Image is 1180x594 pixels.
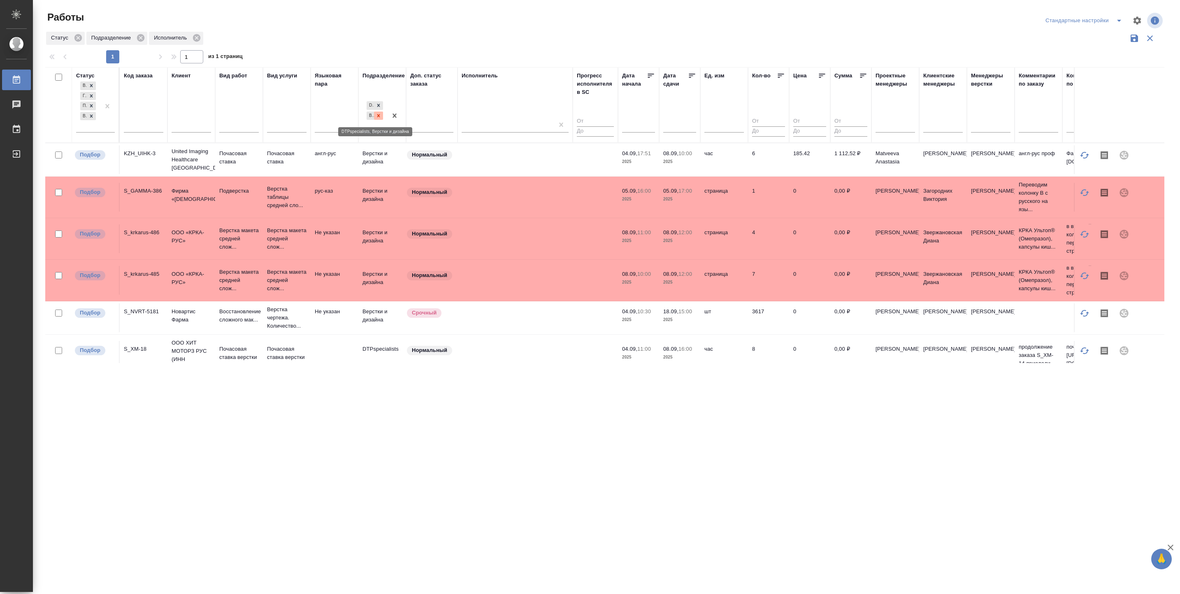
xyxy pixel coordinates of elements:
[971,307,1010,316] p: [PERSON_NAME]
[663,195,696,203] p: 2025
[80,92,87,100] div: Готов к работе
[412,151,447,159] p: Нормальный
[80,309,100,317] p: Подбор
[622,158,655,166] p: 2025
[219,307,259,324] p: Восстановление сложного мак...
[663,72,688,88] div: Дата сдачи
[80,151,100,159] p: Подбор
[1019,72,1058,88] div: Комментарии по заказу
[358,303,406,332] td: Верстки и дизайна
[577,72,614,96] div: Прогресс исполнителя в SC
[1114,266,1134,286] div: Проект не привязан
[124,72,153,80] div: Код заказа
[793,116,826,127] input: От
[789,341,830,370] td: 0
[124,307,163,316] div: S_NVRT-5181
[663,237,696,245] p: 2025
[412,271,447,280] p: Нормальный
[971,345,1010,353] p: [PERSON_NAME]
[663,278,696,287] p: 2025
[80,230,100,238] p: Подбор
[172,187,211,203] p: Фирма «[DEMOGRAPHIC_DATA]»
[830,224,871,253] td: 0,00 ₽
[1019,226,1058,251] p: КРКА Ультоп® (Омепразол), капсулы киш...
[1154,550,1168,568] span: 🙏
[704,72,725,80] div: Ед. изм
[919,303,967,332] td: [PERSON_NAME]
[678,346,692,352] p: 16:00
[172,72,190,80] div: Клиент
[1066,149,1106,166] p: Файлы - [URL][DOMAIN_NAME]..
[748,341,789,370] td: 8
[663,150,678,156] p: 08.09,
[45,11,84,24] span: Работы
[678,150,692,156] p: 10:00
[1151,549,1172,569] button: 🙏
[80,82,87,90] div: В ожидании
[208,51,243,63] span: из 1 страниц
[622,278,655,287] p: 2025
[1075,341,1094,361] button: Обновить
[919,224,967,253] td: Звержановская Диана
[830,183,871,212] td: 0,00 ₽
[622,72,647,88] div: Дата начала
[79,81,97,91] div: В ожидании, Готов к работе, Подбор, В работе
[919,341,967,370] td: [PERSON_NAME]
[358,224,406,253] td: Верстки и дизайна
[1075,145,1094,165] button: Обновить
[172,147,211,172] p: United Imaging Healthcare [GEOGRAPHIC_DATA]
[74,149,115,161] div: Можно подбирать исполнителей
[267,185,307,210] p: Верстка таблицы средней сло...
[412,188,447,196] p: Нормальный
[172,228,211,245] p: ООО «КРКА-РУС»
[76,72,95,80] div: Статус
[1127,11,1147,30] span: Настроить таблицу
[577,126,614,137] input: До
[358,183,406,212] td: Верстки и дизайна
[412,346,447,354] p: Нормальный
[622,229,637,235] p: 08.09,
[124,270,163,278] div: S_krkarus-485
[462,72,498,80] div: Исполнитель
[1043,14,1127,27] div: split button
[80,346,100,354] p: Подбор
[267,345,307,361] p: Почасовая ставка верстки
[793,72,807,80] div: Цена
[219,149,259,166] p: Почасовая ставка
[1075,266,1094,286] button: Обновить
[678,229,692,235] p: 12:00
[637,271,651,277] p: 10:00
[367,112,374,120] div: Верстки и дизайна
[663,229,678,235] p: 08.09,
[267,305,307,330] p: Верстка чертежа. Количество...
[622,271,637,277] p: 08.09,
[971,149,1010,158] p: [PERSON_NAME]
[871,341,919,370] td: [PERSON_NAME]
[219,268,259,293] p: Верстка макета средней слож...
[637,229,651,235] p: 11:00
[79,111,97,121] div: В ожидании, Готов к работе, Подбор, В работе
[871,266,919,295] td: [PERSON_NAME]
[871,145,919,174] td: Matveeva Anastasia
[622,195,655,203] p: 2025
[748,145,789,174] td: 6
[700,145,748,174] td: час
[1075,303,1094,323] button: Обновить
[752,126,785,137] input: До
[789,145,830,174] td: 185.42
[410,72,453,88] div: Доп. статус заказа
[830,341,871,370] td: 0,00 ₽
[830,145,871,174] td: 1 112,52 ₽
[871,224,919,253] td: [PERSON_NAME]
[124,228,163,237] div: S_krkarus-486
[367,101,374,110] div: DTPspecialists
[919,266,967,295] td: Звержановская Диана
[1142,30,1158,46] button: Сбросить фильтры
[789,266,830,295] td: 0
[700,266,748,295] td: страница
[311,224,358,253] td: Не указан
[1066,343,1106,368] p: почасовка для [URL][DOMAIN_NAME]..
[663,271,678,277] p: 08.09,
[748,224,789,253] td: 4
[871,303,919,332] td: [PERSON_NAME]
